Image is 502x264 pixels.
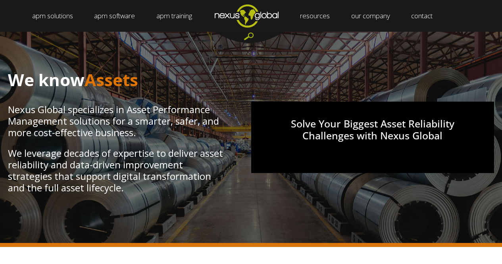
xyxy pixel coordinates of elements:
[85,68,138,91] span: Assets
[273,118,472,153] h3: Solve Your Biggest Asset Reliability Challenges with Nexus Global
[8,148,227,193] p: We leverage decades of expertise to deliver asset reliability and data-driven improvement strateg...
[8,104,227,138] p: Nexus Global specializes in Asset Performance Management solutions for a smarter, safer, and more...
[8,71,227,88] h1: We know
